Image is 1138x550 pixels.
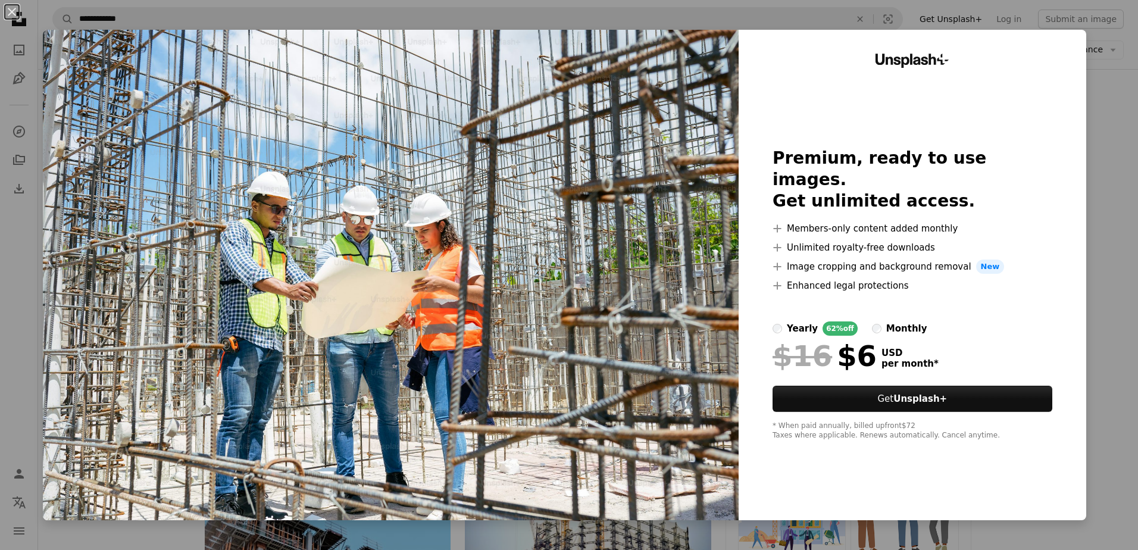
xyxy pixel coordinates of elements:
[773,240,1052,255] li: Unlimited royalty-free downloads
[773,340,877,371] div: $6
[893,393,947,404] strong: Unsplash+
[773,260,1052,274] li: Image cropping and background removal
[773,421,1052,440] div: * When paid annually, billed upfront $72 Taxes where applicable. Renews automatically. Cancel any...
[872,324,881,333] input: monthly
[976,260,1005,274] span: New
[886,321,927,336] div: monthly
[787,321,818,336] div: yearly
[773,386,1052,412] button: GetUnsplash+
[773,324,782,333] input: yearly62%off
[773,340,832,371] span: $16
[881,358,939,369] span: per month *
[773,148,1052,212] h2: Premium, ready to use images. Get unlimited access.
[773,221,1052,236] li: Members-only content added monthly
[881,348,939,358] span: USD
[823,321,858,336] div: 62% off
[773,279,1052,293] li: Enhanced legal protections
